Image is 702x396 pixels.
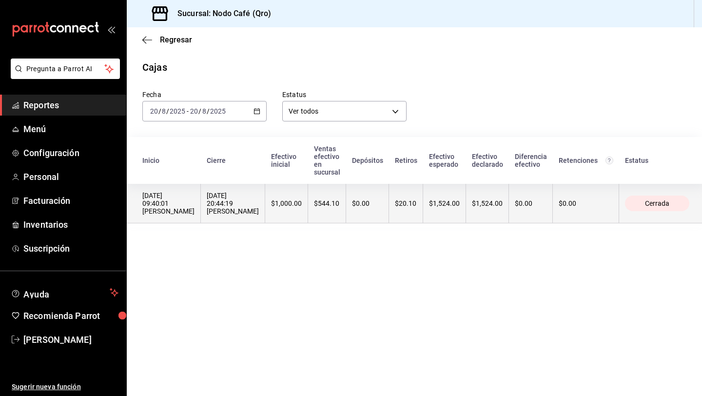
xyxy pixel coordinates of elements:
[314,145,340,176] div: Ventas efectivo en sucursal
[641,199,673,207] span: Cerrada
[559,199,613,207] div: $0.00
[559,157,613,164] div: Retenciones
[107,25,115,33] button: open_drawer_menu
[150,107,158,115] input: --
[202,107,207,115] input: --
[515,153,547,168] div: Diferencia efectivo
[169,107,186,115] input: ----
[271,153,302,168] div: Efectivo inicial
[625,157,690,164] div: Estatus
[352,157,383,164] div: Depósitos
[515,199,546,207] div: $0.00
[210,107,226,115] input: ----
[23,122,118,136] span: Menú
[23,287,106,298] span: Ayuda
[314,199,340,207] div: $544.10
[142,192,195,215] div: [DATE] 09:40:01 [PERSON_NAME]
[282,91,407,98] label: Estatus
[23,309,118,322] span: Recomienda Parrot
[472,199,503,207] div: $1,524.00
[23,170,118,183] span: Personal
[429,153,460,168] div: Efectivo esperado
[142,60,167,75] div: Cajas
[198,107,201,115] span: /
[26,64,105,74] span: Pregunta a Parrot AI
[7,71,120,81] a: Pregunta a Parrot AI
[23,99,118,112] span: Reportes
[11,59,120,79] button: Pregunta a Parrot AI
[352,199,383,207] div: $0.00
[187,107,189,115] span: -
[142,91,267,98] label: Fecha
[158,107,161,115] span: /
[282,101,407,121] div: Ver todos
[23,333,118,346] span: [PERSON_NAME]
[429,199,460,207] div: $1,524.00
[142,157,195,164] div: Inicio
[12,382,118,392] span: Sugerir nueva función
[271,199,302,207] div: $1,000.00
[161,107,166,115] input: --
[207,157,259,164] div: Cierre
[395,199,417,207] div: $20.10
[23,194,118,207] span: Facturación
[160,35,192,44] span: Regresar
[190,107,198,115] input: --
[207,192,259,215] div: [DATE] 20:44:19 [PERSON_NAME]
[605,157,613,164] svg: Total de retenciones de propinas registradas
[170,8,271,20] h3: Sucursal: Nodo Café (Qro)
[472,153,503,168] div: Efectivo declarado
[142,35,192,44] button: Regresar
[395,157,417,164] div: Retiros
[207,107,210,115] span: /
[23,146,118,159] span: Configuración
[166,107,169,115] span: /
[23,218,118,231] span: Inventarios
[23,242,118,255] span: Suscripción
